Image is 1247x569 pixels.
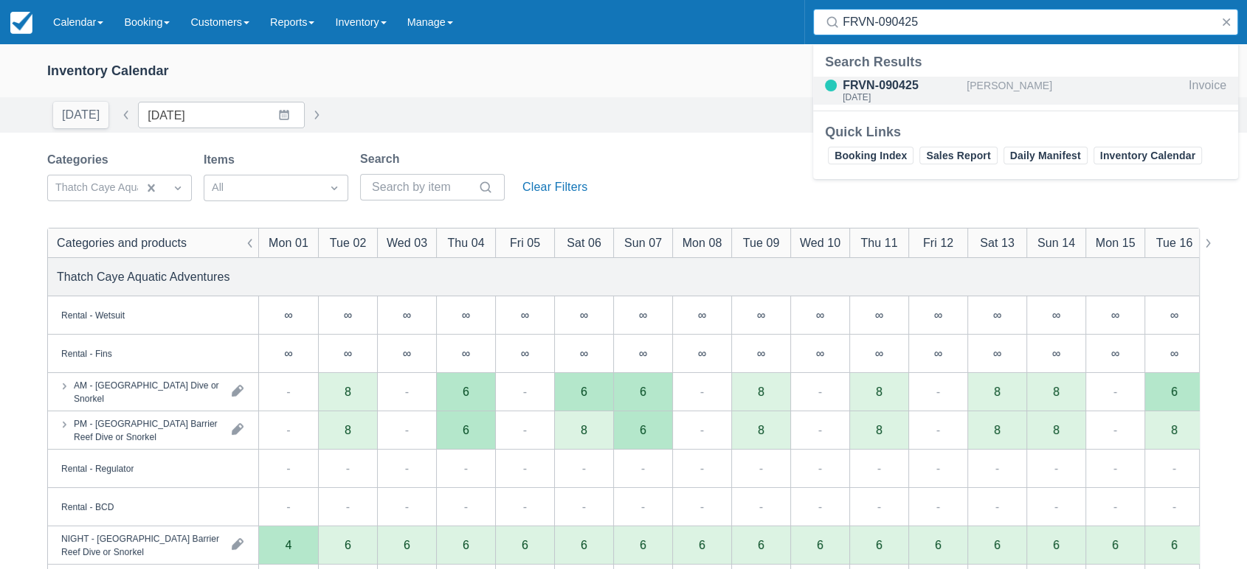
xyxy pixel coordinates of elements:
[672,526,731,565] div: 6
[700,459,704,477] div: -
[825,123,1226,141] div: Quick Links
[61,500,114,513] div: Rental - BCD
[405,421,409,439] div: -
[1170,347,1178,359] div: ∞
[1026,335,1085,373] div: ∞
[61,531,220,558] div: NIGHT - [GEOGRAPHIC_DATA] Barrier Reef Dive or Snorkel
[923,234,953,251] div: Fri 12
[698,309,706,321] div: ∞
[1189,77,1226,105] div: Invoice
[818,459,822,477] div: -
[57,268,230,285] div: Thatch Caye Aquatic Adventures
[346,498,350,515] div: -
[61,346,112,360] div: Rental - Fins
[1113,459,1117,477] div: -
[993,347,1001,359] div: ∞
[967,335,1026,373] div: ∞
[1085,296,1144,335] div: ∞
[876,539,882,551] div: 6
[372,174,475,200] input: Search by item
[327,181,342,195] span: Dropdown icon
[672,335,731,373] div: ∞
[731,335,790,373] div: ∞
[523,383,527,400] div: -
[875,347,883,359] div: ∞
[1171,424,1178,436] div: 8
[286,459,290,477] div: -
[995,459,999,477] div: -
[790,526,849,565] div: 6
[138,102,305,128] input: Date
[816,309,824,321] div: ∞
[387,234,427,251] div: Wed 03
[360,150,405,168] label: Search
[259,526,318,565] div: 4
[758,385,764,397] div: 8
[934,347,942,359] div: ∞
[731,526,790,565] div: 6
[522,539,528,551] div: 6
[1096,234,1136,251] div: Mon 15
[994,539,1001,551] div: 6
[995,498,999,515] div: -
[582,459,586,477] div: -
[613,526,672,565] div: 6
[800,234,840,251] div: Wed 10
[344,347,352,359] div: ∞
[1026,526,1085,565] div: 6
[860,234,897,251] div: Thu 11
[613,335,672,373] div: ∞
[523,459,527,477] div: -
[344,309,352,321] div: ∞
[404,539,410,551] div: 6
[464,498,468,515] div: -
[318,526,377,565] div: 6
[581,424,587,436] div: 8
[554,296,613,335] div: ∞
[567,234,601,251] div: Sat 06
[405,459,409,477] div: -
[877,459,881,477] div: -
[286,421,290,439] div: -
[672,296,731,335] div: ∞
[580,347,588,359] div: ∞
[758,539,764,551] div: 6
[495,296,554,335] div: ∞
[330,234,367,251] div: Tue 02
[934,309,942,321] div: ∞
[345,385,351,397] div: 8
[828,147,913,164] a: Booking Index
[1053,424,1060,436] div: 8
[495,526,554,565] div: 6
[463,385,469,397] div: 6
[1052,309,1060,321] div: ∞
[377,526,436,565] div: 6
[843,9,1215,35] input: Search ( / )
[1111,309,1119,321] div: ∞
[843,93,961,102] div: [DATE]
[759,498,763,515] div: -
[1171,539,1178,551] div: 6
[613,296,672,335] div: ∞
[259,335,318,373] div: ∞
[700,383,704,400] div: -
[523,498,527,515] div: -
[1052,347,1060,359] div: ∞
[47,63,169,80] div: Inventory Calendar
[639,309,647,321] div: ∞
[1085,526,1144,565] div: 6
[462,309,470,321] div: ∞
[1113,421,1117,439] div: -
[908,296,967,335] div: ∞
[346,459,350,477] div: -
[74,416,220,443] div: PM - [GEOGRAPHIC_DATA] Barrier Reef Dive or Snorkel
[624,234,662,251] div: Sun 07
[639,347,647,359] div: ∞
[700,498,704,515] div: -
[818,421,822,439] div: -
[286,383,290,400] div: -
[582,498,586,515] div: -
[1053,539,1060,551] div: 6
[554,526,613,565] div: 6
[554,335,613,373] div: ∞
